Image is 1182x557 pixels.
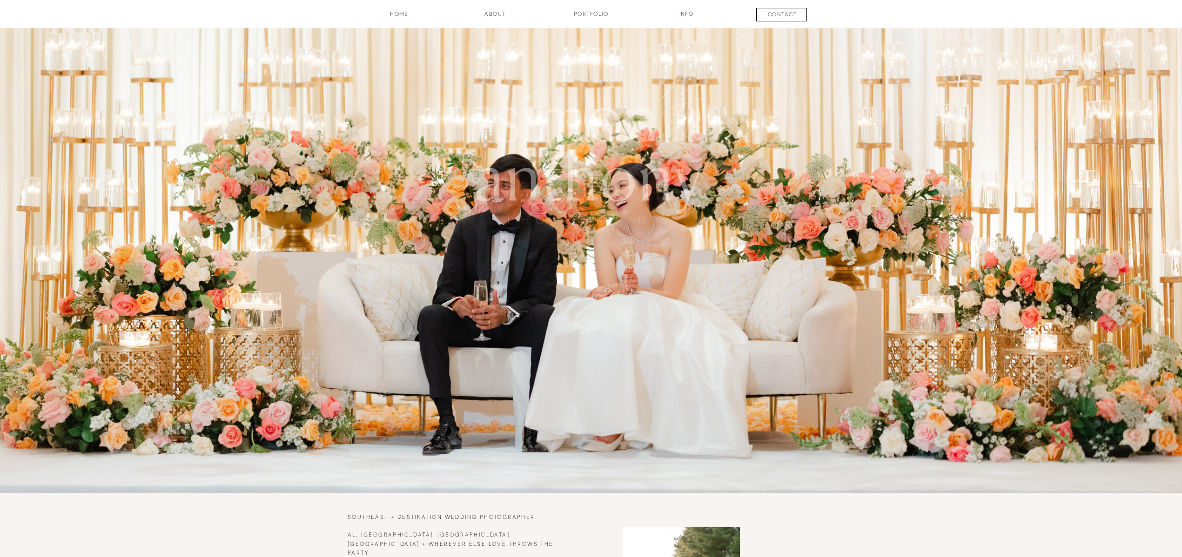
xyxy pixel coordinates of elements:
[348,513,564,548] h1: southeast + destination wedding photographer AL, [GEOGRAPHIC_DATA], [GEOGRAPHIC_DATA], [GEOGRAPHI...
[472,10,518,26] a: about
[663,10,710,26] a: INFO
[365,10,434,26] a: HOME
[748,10,817,21] a: contact
[557,10,625,26] a: Portfolio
